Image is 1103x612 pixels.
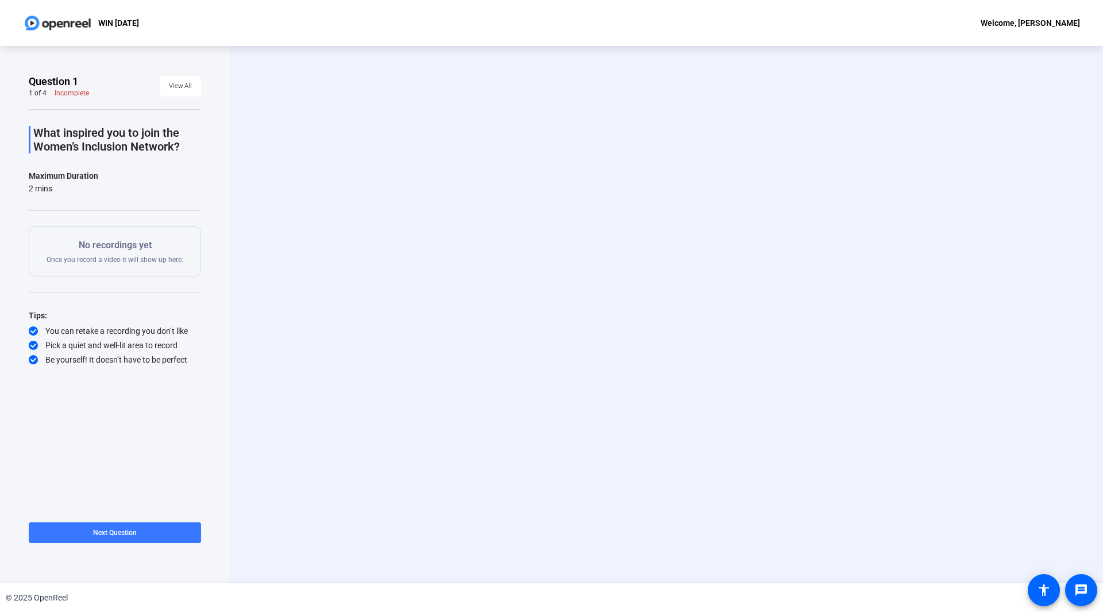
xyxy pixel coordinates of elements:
div: Once you record a video it will show up here. [47,238,183,264]
div: You can retake a recording you don’t like [29,325,201,337]
div: Incomplete [55,88,89,98]
div: © 2025 OpenReel [6,592,68,604]
mat-icon: accessibility [1037,583,1051,597]
button: Next Question [29,522,201,543]
div: 2 mins [29,183,98,194]
span: Next Question [93,529,137,537]
button: View All [160,76,201,97]
div: Welcome, [PERSON_NAME] [981,16,1080,30]
img: OpenReel logo [23,11,92,34]
p: WIN [DATE] [98,16,139,30]
div: Pick a quiet and well-lit area to record [29,340,201,351]
div: Tips: [29,309,201,322]
span: Question 1 [29,75,78,88]
span: View All [169,78,192,95]
p: No recordings yet [47,238,183,252]
p: What inspired you to join the Women’s Inclusion Network? [33,126,201,153]
div: Be yourself! It doesn’t have to be perfect [29,354,201,365]
div: 1 of 4 [29,88,47,98]
mat-icon: message [1074,583,1088,597]
div: Maximum Duration [29,169,98,183]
